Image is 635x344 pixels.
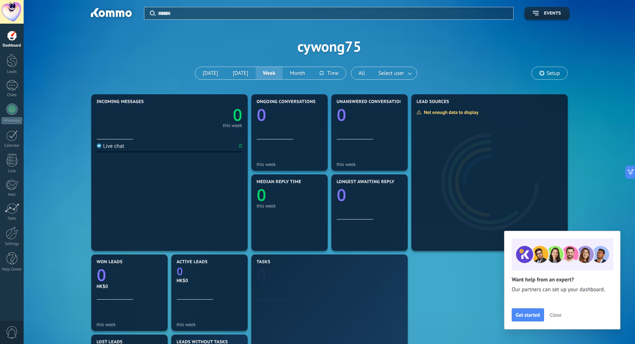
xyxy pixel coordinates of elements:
span: Lead Sources [417,99,449,104]
div: HK$0 [97,283,162,289]
button: [DATE] [225,67,256,79]
img: Live chat [97,143,101,148]
a: 0 [257,264,402,286]
button: All [351,67,372,79]
span: Select user [377,68,405,78]
div: Leads [1,70,23,74]
div: Dashboard [1,43,23,48]
a: 0 [97,264,162,286]
div: this week [177,322,242,327]
span: Close [550,312,562,317]
text: 0 [257,104,266,126]
span: Longest awaiting reply [337,179,395,185]
span: Median reply time [257,179,301,185]
div: Help Center [1,267,23,272]
div: this week [257,203,322,209]
div: Stats [1,216,23,221]
div: this week [337,162,402,167]
text: 0 [337,104,346,126]
text: 0 [257,184,266,206]
button: [DATE] [195,67,225,79]
span: Setup [547,70,560,76]
span: Our partners can set up your dashboard. [512,286,613,293]
span: Active leads [177,260,208,265]
a: 0 [169,104,242,126]
div: this week [223,124,242,127]
div: Live chat [97,143,124,150]
div: Settings [1,242,23,246]
button: Week [256,67,283,79]
button: Events [524,7,569,20]
span: Tasks [257,260,271,265]
button: Select user [372,67,416,79]
span: Get started [516,312,540,317]
div: HK$0 [177,277,242,284]
button: Close [547,309,565,320]
div: this week [257,162,322,167]
text: 0 [233,104,242,126]
text: 0 [257,264,266,286]
text: 0 [97,264,106,286]
div: this week [97,322,162,327]
button: Time [312,67,346,79]
span: Ongoing conversations [257,99,316,104]
div: Not enough data to display [416,109,484,115]
span: Incoming messages [97,99,144,104]
div: Chats [1,93,23,98]
a: 0 [177,264,242,278]
span: Events [544,11,561,16]
div: Mail [1,193,23,197]
text: 0 [337,184,346,206]
button: Get started [512,308,544,321]
div: Lists [1,169,23,174]
text: 0 [177,264,183,278]
div: Calendar [1,143,23,148]
h2: Want help from an expert? [512,276,613,283]
button: Month [283,67,312,79]
span: Unanswered conversations [337,99,406,104]
div: 0 [239,143,242,150]
div: WhatsApp [1,117,22,124]
span: Won leads [97,260,123,265]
